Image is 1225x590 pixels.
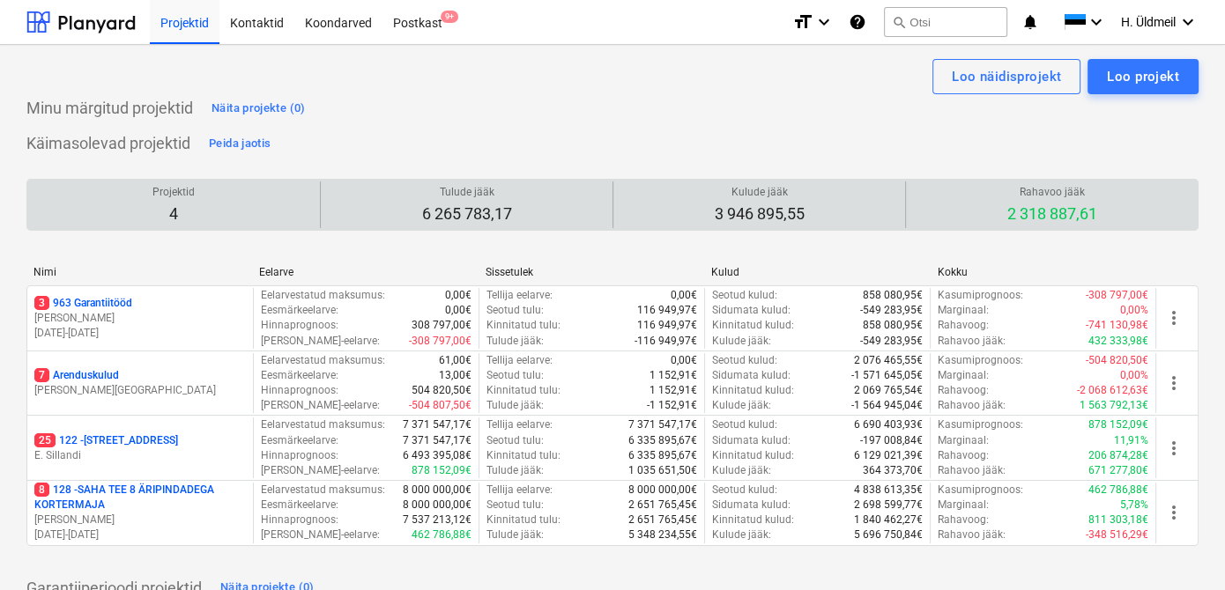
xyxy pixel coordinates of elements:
[938,513,989,527] p: Rahavoog :
[152,203,195,225] p: 4
[26,98,193,119] p: Minu märgitud projektid
[34,326,246,341] p: [DATE] - [DATE]
[486,334,544,349] p: Tulude jääk :
[650,383,697,398] p: 1 152,91€
[486,266,697,278] div: Sissetulek
[938,368,989,383] p: Marginaal :
[628,513,697,527] p: 2 651 765,45€
[34,433,246,463] div: 25122 -[STREET_ADDRESS]E. Sillandi
[439,353,471,368] p: 61,00€
[637,318,697,333] p: 116 949,97€
[207,94,310,122] button: Näita projekte (0)
[851,398,923,413] p: -1 564 945,04€
[860,303,923,318] p: -549 283,95€
[486,433,544,448] p: Seotud tulu :
[259,266,471,278] div: Eelarve
[938,353,1023,368] p: Kasumiprognoos :
[403,498,471,513] p: 8 000 000,00€
[712,353,777,368] p: Seotud kulud :
[261,383,338,398] p: Hinnaprognoos :
[851,368,923,383] p: -1 571 645,05€
[261,483,385,498] p: Eelarvestatud maksumus :
[671,353,697,368] p: 0,00€
[486,483,553,498] p: Tellija eelarve :
[403,417,471,432] p: 7 371 547,17€
[892,15,906,29] span: search
[854,513,923,527] p: 1 840 462,27€
[34,296,132,311] p: 963 Garantiitööd
[486,463,544,478] p: Tulude jääk :
[712,318,794,333] p: Kinnitatud kulud :
[1163,438,1184,459] span: more_vert
[486,513,561,527] p: Kinnitatud tulu :
[854,417,923,432] p: 6 690 403,93€
[712,527,771,542] p: Kulude jääk :
[938,398,1006,413] p: Rahavoo jääk :
[34,383,246,398] p: [PERSON_NAME][GEOGRAPHIC_DATA]
[647,398,697,413] p: -1 152,91€
[34,433,178,448] p: 122 - [STREET_ADDRESS]
[212,99,306,119] div: Näita projekte (0)
[1114,433,1148,448] p: 11,91%
[952,65,1061,88] div: Loo näidisprojekt
[261,353,385,368] p: Eelarvestatud maksumus :
[261,368,338,383] p: Eesmärkeelarve :
[34,483,246,543] div: 8128 -SAHA TEE 8 ÄRIPINDADEGA KORTERMAJA[PERSON_NAME][DATE]-[DATE]
[938,433,989,448] p: Marginaal :
[712,448,794,463] p: Kinnitatud kulud :
[34,483,49,497] span: 8
[938,288,1023,303] p: Kasumiprognoos :
[1120,498,1148,513] p: 5,78%
[412,463,471,478] p: 878 152,09€
[712,483,777,498] p: Seotud kulud :
[715,185,805,200] p: Kulude jääk
[26,133,190,154] p: Käimasolevad projektid
[938,318,989,333] p: Rahavoog :
[938,383,989,398] p: Rahavoog :
[1107,65,1179,88] div: Loo projekt
[860,334,923,349] p: -549 283,95€
[715,203,805,225] p: 3 946 895,55
[486,288,553,303] p: Tellija eelarve :
[486,368,544,383] p: Seotud tulu :
[34,448,246,463] p: E. Sillandi
[34,527,246,542] p: [DATE] - [DATE]
[712,433,791,448] p: Sidumata kulud :
[813,11,835,33] i: keyboard_arrow_down
[854,448,923,463] p: 6 129 021,39€
[261,498,338,513] p: Eesmärkeelarve :
[261,527,380,542] p: [PERSON_NAME]-eelarve :
[422,203,512,225] p: 6 265 783,17
[261,417,385,432] p: Eelarvestatud maksumus :
[1088,483,1148,498] p: 462 786,88€
[712,288,777,303] p: Seotud kulud :
[712,463,771,478] p: Kulude jääk :
[1088,513,1148,527] p: 811 303,18€
[34,483,246,513] p: 128 - SAHA TEE 8 ÄRIPINDADEGA KORTERMAJA
[854,483,923,498] p: 4 838 613,35€
[486,383,561,398] p: Kinnitatud tulu :
[884,7,1007,37] button: Otsi
[403,433,471,448] p: 7 371 547,17€
[712,513,794,527] p: Kinnitatud kulud :
[445,303,471,318] p: 0,00€
[412,383,471,398] p: 504 820,50€
[628,498,697,513] p: 2 651 765,45€
[938,498,989,513] p: Marginaal :
[860,433,923,448] p: -197 008,84€
[33,266,245,278] div: Nimi
[938,266,1149,278] div: Kokku
[863,288,923,303] p: 858 080,95€
[486,398,544,413] p: Tulude jääk :
[1120,368,1148,383] p: 0,00%
[439,368,471,383] p: 13,00€
[1177,11,1199,33] i: keyboard_arrow_down
[34,368,49,382] span: 7
[849,11,866,33] i: Abikeskus
[938,463,1006,478] p: Rahavoo jääk :
[1086,318,1148,333] p: -741 130,98€
[412,318,471,333] p: 308 797,00€
[712,383,794,398] p: Kinnitatud kulud :
[34,368,119,383] p: Arenduskulud
[854,383,923,398] p: 2 069 765,54€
